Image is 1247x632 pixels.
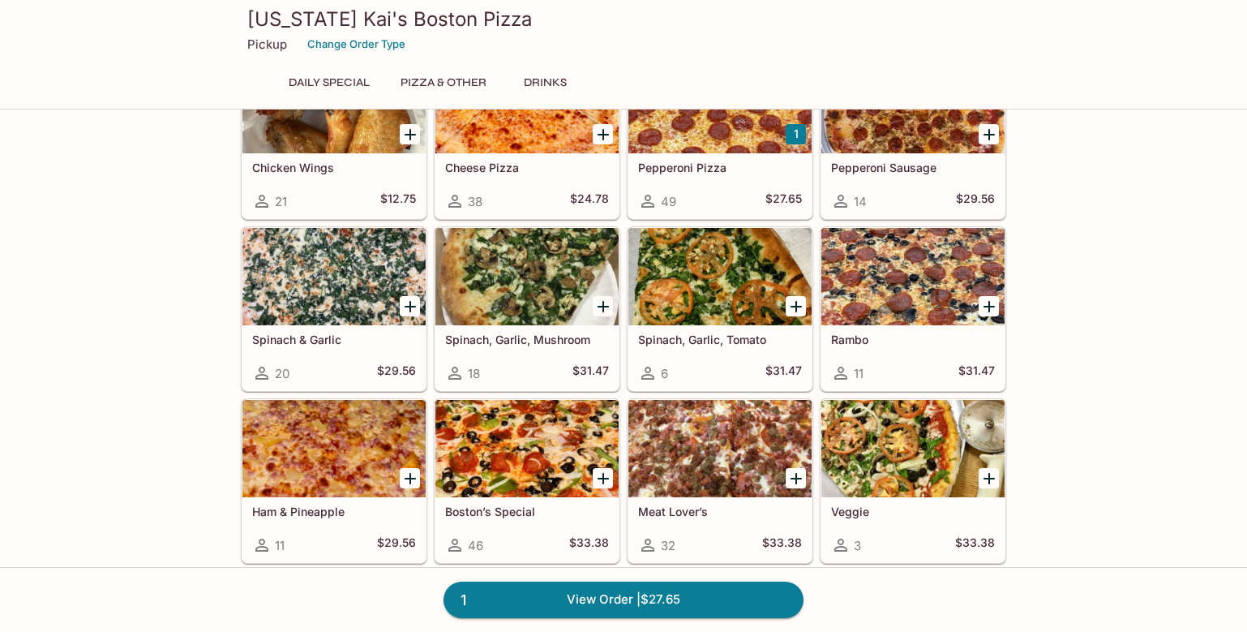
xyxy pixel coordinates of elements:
button: Add Spinach, Garlic, Tomato [786,296,806,316]
div: Rambo [821,228,1005,325]
a: Chicken Wings21$12.75 [242,55,426,219]
button: Change Order Type [300,32,413,57]
a: Spinach, Garlic, Tomato6$31.47 [628,227,812,391]
button: Drinks [508,71,581,94]
a: Ham & Pineapple11$29.56 [242,399,426,563]
h5: $33.38 [955,535,995,555]
a: 1View Order |$27.65 [444,582,803,617]
button: Daily Special [280,71,379,94]
a: Pepperoni Pizza49$27.65 [628,55,812,219]
div: Spinach, Garlic, Tomato [628,228,812,325]
h3: [US_STATE] Kai's Boston Pizza [247,6,1000,32]
h5: Pepperoni Sausage [831,161,995,174]
h5: Pepperoni Pizza [638,161,802,174]
div: Chicken Wings [242,56,426,153]
button: Add Veggie [979,468,999,488]
button: Add Cheese Pizza [593,124,613,144]
h5: $24.78 [570,191,609,211]
button: Pizza & Other [392,71,495,94]
button: Add Pepperoni Pizza [786,124,806,144]
span: 18 [468,366,480,381]
span: 3 [854,538,861,553]
h5: $33.38 [762,535,802,555]
h5: Cheese Pizza [445,161,609,174]
div: Ham & Pineapple [242,400,426,497]
button: Add Chicken Wings [400,124,420,144]
div: Cheese Pizza [435,56,619,153]
button: Add Spinach & Garlic [400,296,420,316]
p: Pickup [247,37,287,52]
h5: $33.38 [569,535,609,555]
div: Veggie [821,400,1005,497]
h5: $12.75 [380,191,416,211]
span: 1 [451,589,476,612]
a: Meat Lover’s32$33.38 [628,399,812,563]
div: Pepperoni Pizza [628,56,812,153]
a: Pepperoni Sausage14$29.56 [821,55,1005,219]
div: Pepperoni Sausage [821,56,1005,153]
h5: Boston’s Special [445,505,609,518]
div: Spinach, Garlic, Mushroom [435,228,619,325]
h5: Ham & Pineapple [252,505,416,518]
button: Add Boston’s Special [593,468,613,488]
h5: Rambo [831,333,995,346]
span: 20 [275,366,289,381]
h5: $27.65 [765,191,802,211]
span: 49 [661,194,676,209]
h5: $29.56 [377,363,416,383]
button: Add Pepperoni Sausage [979,124,999,144]
h5: Meat Lover’s [638,505,802,518]
a: Spinach, Garlic, Mushroom18$31.47 [435,227,619,391]
span: 11 [854,366,863,381]
span: 6 [661,366,668,381]
h5: $29.56 [377,535,416,555]
span: 11 [275,538,285,553]
h5: $29.56 [956,191,995,211]
span: 46 [468,538,483,553]
button: Add Ham & Pineapple [400,468,420,488]
a: Rambo11$31.47 [821,227,1005,391]
span: 32 [661,538,675,553]
button: Add Spinach, Garlic, Mushroom [593,296,613,316]
div: Meat Lover’s [628,400,812,497]
a: Spinach & Garlic20$29.56 [242,227,426,391]
span: 21 [275,194,287,209]
h5: $31.47 [958,363,995,383]
h5: Veggie [831,505,995,518]
h5: $31.47 [765,363,802,383]
a: Veggie3$33.38 [821,399,1005,563]
h5: $31.47 [572,363,609,383]
span: 38 [468,194,482,209]
a: Boston’s Special46$33.38 [435,399,619,563]
button: Add Meat Lover’s [786,468,806,488]
h5: Spinach, Garlic, Tomato [638,333,802,346]
h5: Spinach & Garlic [252,333,416,346]
div: Boston’s Special [435,400,619,497]
div: Spinach & Garlic [242,228,426,325]
h5: Chicken Wings [252,161,416,174]
button: Add Rambo [979,296,999,316]
h5: Spinach, Garlic, Mushroom [445,333,609,346]
span: 14 [854,194,867,209]
a: Cheese Pizza38$24.78 [435,55,619,219]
